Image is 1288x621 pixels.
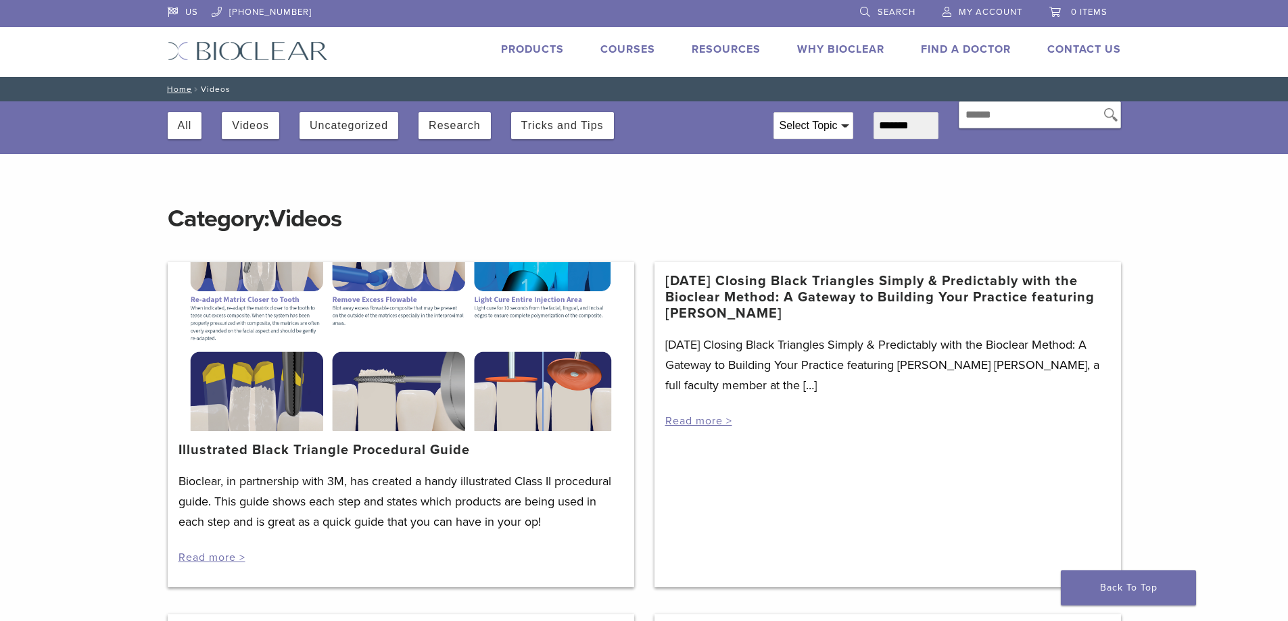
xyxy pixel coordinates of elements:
[774,113,853,139] div: Select Topic
[178,442,470,458] a: Illustrated Black Triangle Procedural Guide
[163,84,192,94] a: Home
[192,86,201,93] span: /
[600,43,655,56] a: Courses
[1071,7,1107,18] span: 0 items
[959,7,1022,18] span: My Account
[501,43,564,56] a: Products
[878,7,915,18] span: Search
[158,77,1131,101] nav: Videos
[665,273,1110,322] a: [DATE] Closing Black Triangles Simply & Predictably with the Bioclear Method: A Gateway to Buildi...
[168,176,1121,235] h1: Category:
[178,551,245,564] a: Read more >
[1047,43,1121,56] a: Contact Us
[168,41,328,61] img: Bioclear
[232,112,269,139] button: Videos
[310,112,388,139] button: Uncategorized
[178,112,192,139] button: All
[521,112,604,139] button: Tricks and Tips
[921,43,1011,56] a: Find A Doctor
[178,471,623,532] p: Bioclear, in partnership with 3M, has created a handy illustrated Class II procedural guide. This...
[1061,570,1196,605] a: Back To Top
[797,43,884,56] a: Why Bioclear
[665,414,732,428] a: Read more >
[692,43,761,56] a: Resources
[429,112,480,139] button: Research
[269,204,341,233] span: Videos
[665,334,1110,395] p: [DATE] Closing Black Triangles Simply & Predictably with the Bioclear Method: A Gateway to Buildi...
